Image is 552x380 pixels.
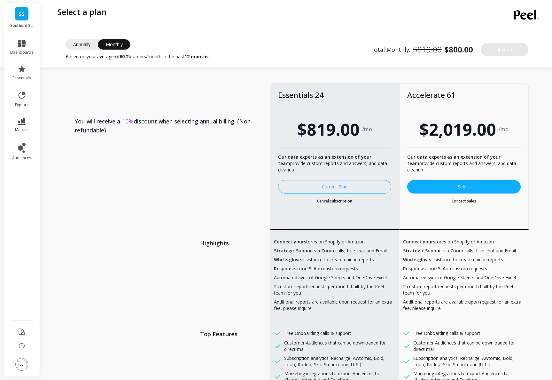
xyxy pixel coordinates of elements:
[284,340,395,352] span: Customer Audiences that can be downloaded for direct mail
[444,44,473,55] b: $800.00
[274,248,387,254] span: via Zoom calls, Live chat and Email
[120,53,131,59] b: 60.2k
[19,10,25,18] span: SS
[10,23,34,28] p: Southern String
[403,265,446,272] b: Response-time SLA
[407,154,501,166] b: Our data experts as an extension of your team
[413,44,442,55] p: $819.00
[403,257,430,263] b: White-glove
[274,283,395,296] span: 2 custom report requests per month built by the Peel team for you
[196,230,270,321] span: Highlights
[274,239,365,245] span: stores on Shopify or Amazon
[10,50,34,55] span: dashboards
[274,265,316,272] b: Response-time SLA
[403,257,503,263] span: assistance to create unique reports
[66,39,98,50] span: Annually
[407,180,520,194] a: Select
[15,358,28,371] img: profile picture
[413,355,525,368] span: Subscription analytics: Recharge, Awtomic, Bold, Loop, Rodeo, Skio Smartrr and [URL]
[98,39,130,50] span: Monthly
[407,199,520,204] a: Contact sales
[58,6,106,17] p: Select a plan
[274,239,304,245] b: Connect your
[362,126,372,132] span: /mo
[297,117,360,142] span: $819.00
[12,155,31,161] span: audiences
[15,102,29,107] span: explore
[403,239,433,245] b: Connect your
[370,44,473,55] span: Total Monthly:
[413,340,525,352] span: Customer Audiences that can be downloaded for direct mail
[403,283,525,296] span: 2 custom report requests per month built by the Peel team for you
[184,53,209,59] b: 12 months
[66,53,209,60] span: Based on your average of orders/month in the past
[403,274,516,281] span: Automated sync of Google Sheets and OneDrive Excel
[278,154,371,166] b: Our data experts as an extension of your team
[274,248,314,254] b: Strategic Support
[278,199,391,204] a: Cancel subscription
[499,126,509,132] span: /mo
[481,43,528,56] button: Upgrade
[403,248,516,254] span: via Zoom calls, Live chat and Email
[403,299,525,312] span: Additional reports are available upon request for an extra fee, please inquire
[274,257,301,263] b: White-glove
[278,180,391,194] a: Current Plan
[15,127,28,132] span: metrics
[413,330,480,336] span: Free Onboarding calls & support
[274,265,358,272] span: on custom requests
[12,75,31,81] span: essentials
[403,239,494,245] span: stores on Shopify or Amazon
[278,154,387,173] span: provide custom reports and answers, and data cleanup
[403,248,443,254] b: Strategic Support
[403,265,487,272] span: on custom requests
[284,355,395,368] span: Subscription analytics: Recharge, Awtomic, Bold, Loop, Rodeo, Skio Smartrr and [URL]
[284,330,351,336] span: Free Onboarding calls & support
[407,91,520,99] div: Accelerate 61
[278,91,391,99] div: Essentials 24
[120,117,134,125] span: -10%
[274,257,374,263] span: assistance to create unique reports
[274,299,395,312] span: Additional reports are available upon request for an extra fee, please inquire
[407,154,516,173] span: provide custom reports and answers, and data cleanup
[67,107,270,145] th: You will receive a discount when selecting annual billing. (Non-refundable)
[419,117,496,142] span: $2,019.00
[274,274,387,281] span: Automated sync of Google Sheets and OneDrive Excel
